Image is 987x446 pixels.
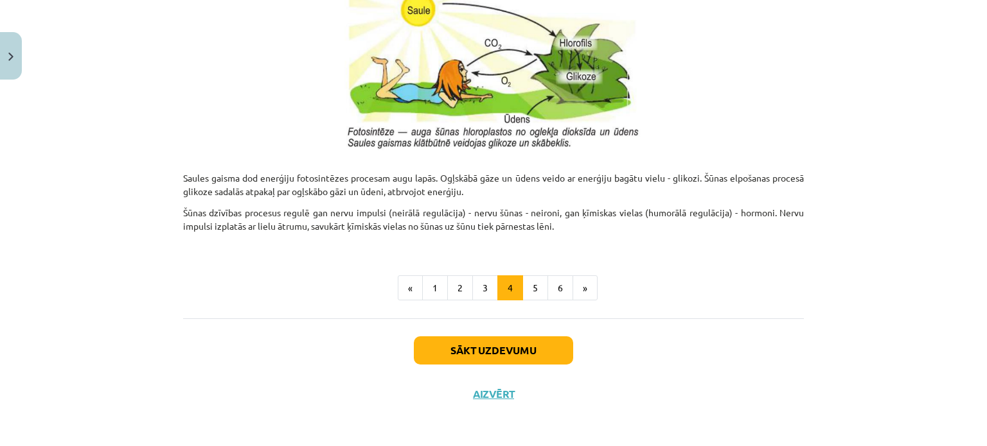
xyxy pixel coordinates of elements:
[447,275,473,301] button: 2
[472,275,498,301] button: 3
[547,275,573,301] button: 6
[8,53,13,61] img: icon-close-lesson-0947bae3869378f0d4975bcd49f059093ad1ed9edebbc8119c70593378902aed.svg
[573,275,598,301] button: »
[522,275,548,301] button: 5
[497,275,523,301] button: 4
[398,275,423,301] button: «
[422,275,448,301] button: 1
[183,158,804,198] p: Saules gaisma dod enerģiju fotosintēzes procesam augu lapās. Ogļskābā gāze un ūdens veido ar ener...
[183,275,804,301] nav: Page navigation example
[183,206,804,246] p: Šūnas dzīvības procesus regulē gan nervu impulsi (neirālā regulācija) - nervu šūnas - neironi, ga...
[414,336,573,365] button: Sākt uzdevumu
[469,388,518,400] button: Aizvērt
